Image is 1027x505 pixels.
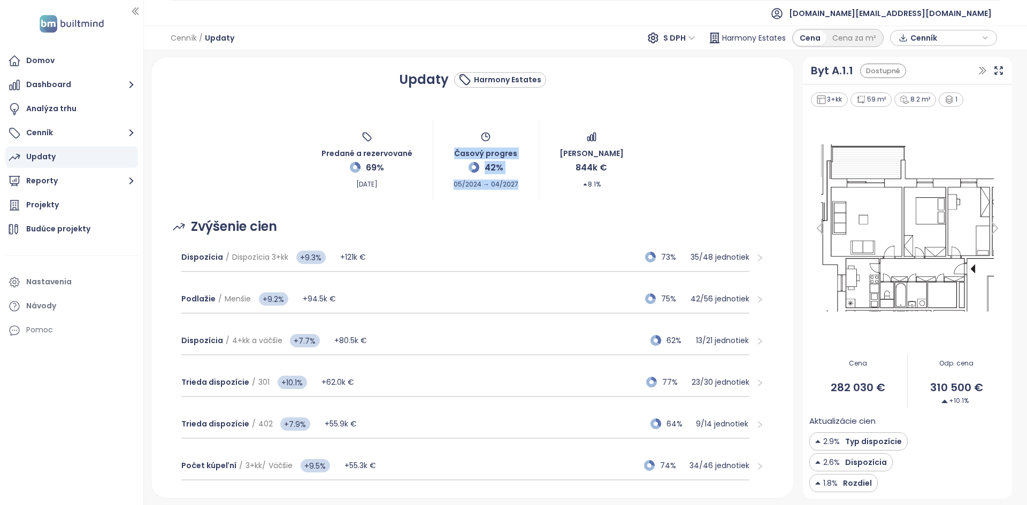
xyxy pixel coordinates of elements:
span: +55.9k € [325,418,357,429]
span: +9.2% [259,292,288,306]
span: [PERSON_NAME] [560,142,624,159]
span: / [199,28,203,48]
img: Decrease [941,398,948,405]
span: Časový progres [454,142,517,159]
span: / [226,252,229,262]
img: Floor plan [809,141,1006,315]
span: Podlažie [181,293,216,304]
span: Trieda dispozície [181,377,249,387]
span: 05/2024 → 04/2027 [454,174,518,190]
span: Dispozícia 3+kk [232,252,288,262]
p: 23 / 30 jednotiek [692,376,749,388]
a: Projekty [5,195,138,216]
span: Odp. cena [908,359,1006,369]
span: 8.1% [583,174,601,190]
div: 3+kk [811,92,848,107]
a: Byt A.1.1 [811,63,853,79]
span: 282 030 € [809,379,907,396]
div: Nastavenia [26,275,72,289]
span: 301 [258,377,270,387]
span: Dispozícia [181,252,223,262]
span: +62.0k € [321,377,354,387]
img: Decrease [815,436,821,447]
p: 34 / 46 jednotiek [689,460,749,471]
span: right [756,379,764,387]
span: Dispozícia [842,456,887,468]
div: Návody [26,299,56,313]
div: 1 [939,92,963,107]
a: Nastavenia [5,271,138,293]
span: Počet kúpeľní [181,460,236,471]
span: Aktualizácie cien [809,415,876,428]
a: Domov [5,50,138,72]
div: 8.2 m² [894,92,937,107]
span: 4+kk a väčšie [232,335,282,346]
span: 844k € [576,161,607,174]
span: / [252,377,256,387]
span: Cenník [171,28,197,48]
span: / [252,418,256,429]
span: Zvýšenie cien [191,216,277,237]
span: Cenník [910,30,979,46]
span: Väčšie [269,460,293,471]
span: [DATE] [356,174,378,190]
span: 1.8% [823,477,838,489]
span: / [262,460,266,471]
span: +10.1% [941,396,969,406]
span: / [218,293,222,304]
span: Menšie [225,293,251,304]
p: 35 / 48 jednotiek [691,251,749,263]
span: Typ dispozície [842,436,902,447]
span: / [226,335,229,346]
div: Pomoc [5,320,138,341]
div: Dostupné [860,64,906,78]
a: Návody [5,296,138,317]
p: 42 / 56 jednotiek [691,293,749,305]
span: right [756,296,764,304]
div: button [896,30,991,46]
div: Updaty [26,150,56,164]
img: Decrease [815,477,821,489]
a: Budúce projekty [5,219,138,240]
span: 402 [258,418,273,429]
div: 59 m² [850,92,892,107]
button: Cenník [5,122,138,144]
span: S DPH [663,30,695,46]
span: +7.9% [280,417,310,431]
span: right [756,254,764,262]
span: +55.3k € [344,460,376,471]
img: logo [36,13,107,35]
div: Cena [794,30,826,45]
span: Cena [809,359,907,369]
img: Decrease [815,456,821,468]
span: +10.1% [278,376,307,389]
div: Domov [26,54,55,67]
button: Dashboard [5,74,138,96]
span: +80.5k € [334,335,367,346]
div: Projekty [26,198,59,212]
span: 310 500 € [908,379,1006,396]
span: 74% [660,460,684,471]
a: Updaty [5,146,138,168]
div: Cena za m² [826,30,882,45]
span: Harmony Estates [722,28,786,48]
div: Harmony Estates [474,74,541,86]
span: 62% [666,335,690,346]
span: +94.5k € [303,293,336,304]
button: Reporty [5,170,138,192]
span: caret-up [583,182,588,187]
div: Budúce projekty [26,222,90,236]
span: [DOMAIN_NAME][EMAIL_ADDRESS][DOMAIN_NAME] [789,1,992,26]
span: Rozdiel [840,477,872,489]
span: right [756,337,764,345]
span: 64% [666,418,690,430]
span: right [756,421,764,429]
span: 75% [661,293,685,305]
span: +9.5% [301,459,330,472]
span: Predané a rezervované [321,142,412,159]
p: 13 / 21 jednotiek [696,335,749,346]
span: / [239,460,243,471]
span: 2.9% [823,436,840,447]
div: Pomoc [26,323,53,337]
